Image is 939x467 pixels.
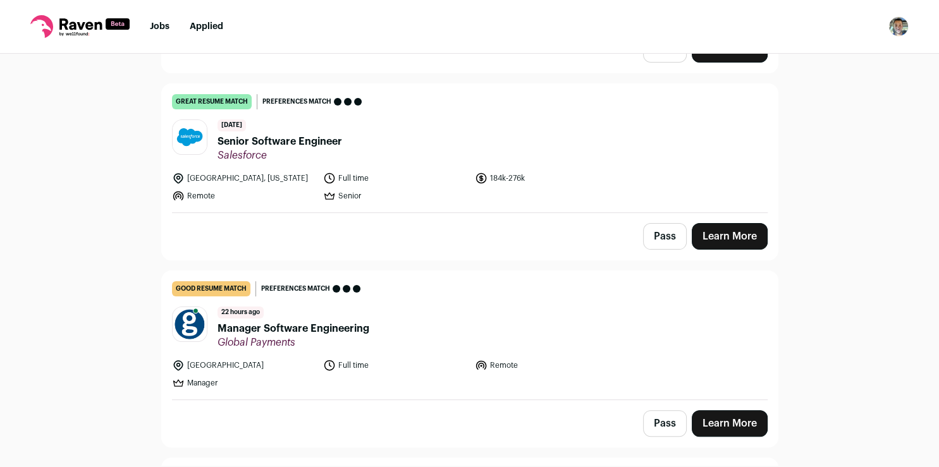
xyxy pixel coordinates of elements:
[323,172,467,185] li: Full time
[323,190,467,202] li: Senior
[162,84,778,212] a: great resume match Preferences match [DATE] Senior Software Engineer Salesforce [GEOGRAPHIC_DATA]...
[218,336,369,349] span: Global Payments
[190,22,223,31] a: Applied
[173,120,207,154] img: a15e16b4a572e6d789ff6890fffe31942b924de32350d3da2095d3676c91ed56.jpg
[172,281,250,296] div: good resume match
[262,95,331,108] span: Preferences match
[172,172,316,185] li: [GEOGRAPHIC_DATA], [US_STATE]
[888,16,909,37] img: 19917917-medium_jpg
[218,306,264,318] span: 22 hours ago
[218,134,342,149] span: Senior Software Engineer
[218,119,246,131] span: [DATE]
[692,410,768,437] a: Learn More
[475,359,619,372] li: Remote
[218,321,369,336] span: Manager Software Engineering
[172,359,316,372] li: [GEOGRAPHIC_DATA]
[172,377,316,389] li: Manager
[643,223,687,250] button: Pass
[643,410,687,437] button: Pass
[692,223,768,250] a: Learn More
[323,359,467,372] li: Full time
[173,307,207,341] img: ffa10627291f18f48c8ea28dbce43952396cae956261bd1da24b7070d00c0b80.jpg
[172,190,316,202] li: Remote
[218,149,342,162] span: Salesforce
[261,282,330,295] span: Preferences match
[888,16,909,37] button: Open dropdown
[475,172,619,185] li: 184k-276k
[150,22,169,31] a: Jobs
[172,94,252,109] div: great resume match
[162,271,778,399] a: good resume match Preferences match 22 hours ago Manager Software Engineering Global Payments [GE...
